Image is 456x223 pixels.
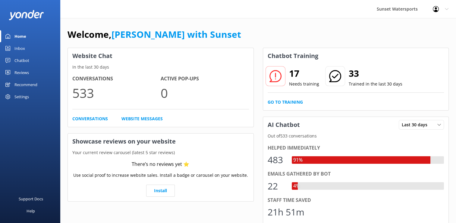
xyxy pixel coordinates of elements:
[292,156,304,164] div: 91%
[268,153,286,167] div: 483
[68,149,253,156] p: Your current review carousel (latest 5 star reviews)
[268,144,444,152] div: Helped immediately
[161,75,249,83] h4: Active Pop-ups
[14,66,29,79] div: Reviews
[73,172,248,179] p: Use social proof to increase website sales. Install a badge or carousel on your website.
[349,66,402,81] h2: 33
[146,185,175,197] a: Install
[68,48,253,64] h3: Website Chat
[72,115,108,122] a: Conversations
[263,48,323,64] h3: Chatbot Training
[263,133,449,139] p: Out of 533 conversations
[14,42,25,54] div: Inbox
[121,115,163,122] a: Website Messages
[14,79,37,91] div: Recommend
[349,81,402,87] p: Trained in the last 30 days
[263,117,304,133] h3: AI Chatbot
[161,83,249,103] p: 0
[72,83,161,103] p: 533
[292,182,301,190] div: 4%
[27,205,35,217] div: Help
[14,91,29,103] div: Settings
[68,27,241,42] h1: Welcome,
[402,121,431,128] span: Last 30 days
[132,160,189,168] div: There’s no reviews yet ⭐
[268,99,303,105] a: Go to Training
[268,179,286,193] div: 22
[72,75,161,83] h4: Conversations
[289,81,319,87] p: Needs training
[112,28,241,40] a: [PERSON_NAME] with Sunset
[68,64,253,70] p: In the last 30 days
[14,54,29,66] div: Chatbot
[268,170,444,178] div: Emails gathered by bot
[9,10,44,20] img: yonder-white-logo.png
[14,30,26,42] div: Home
[268,205,304,219] div: 21h 51m
[268,196,444,204] div: Staff time saved
[19,193,43,205] div: Support Docs
[289,66,319,81] h2: 17
[68,134,253,149] h3: Showcase reviews on your website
